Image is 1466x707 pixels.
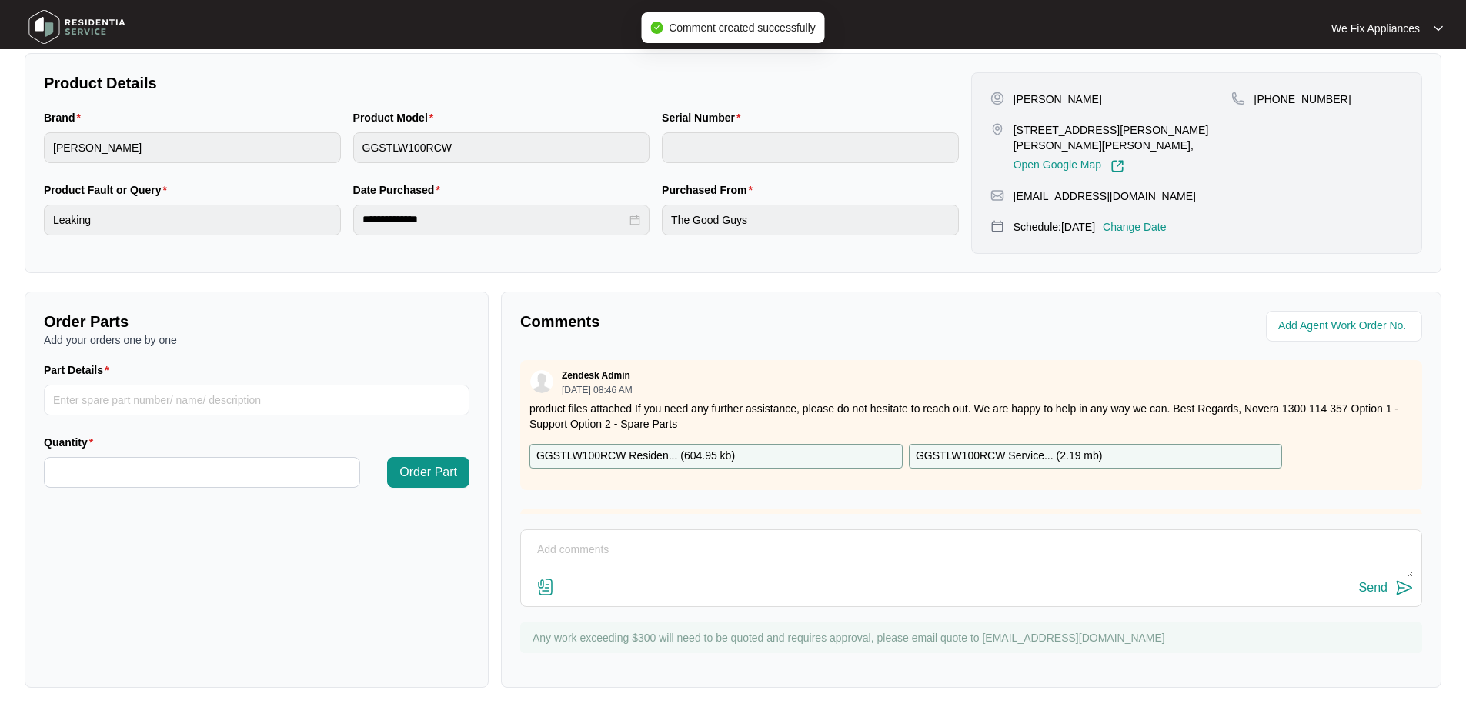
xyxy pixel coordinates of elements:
label: Date Purchased [353,182,446,198]
input: Product Model [353,132,650,163]
p: [EMAIL_ADDRESS][DOMAIN_NAME] [1014,188,1196,204]
p: Change Date [1103,219,1167,235]
img: map-pin [990,122,1004,136]
img: map-pin [1231,92,1245,105]
p: GGSTLW100RCW Residen... ( 604.95 kb ) [536,448,735,465]
p: Schedule: [DATE] [1014,219,1095,235]
span: check-circle [650,22,663,34]
p: Add your orders one by one [44,332,469,348]
div: Send [1359,581,1388,595]
p: Product Details [44,72,959,94]
input: Product Fault or Query [44,205,341,235]
p: We Fix Appliances [1331,21,1420,36]
label: Quantity [44,435,99,450]
p: Order Parts [44,311,469,332]
img: map-pin [990,188,1004,202]
input: Brand [44,132,341,163]
button: Send [1359,578,1414,599]
img: user-pin [990,92,1004,105]
p: GGSTLW100RCW Service... ( 2.19 mb ) [916,448,1103,465]
button: Order Part [387,457,469,488]
p: [STREET_ADDRESS][PERSON_NAME][PERSON_NAME][PERSON_NAME], [1014,122,1231,153]
p: Zendesk Admin [562,369,630,382]
a: Open Google Map [1014,159,1124,173]
p: [DATE] 08:46 AM [562,385,633,395]
input: Add Agent Work Order No. [1278,317,1413,335]
label: Brand [44,110,87,125]
input: Part Details [44,385,469,415]
input: Serial Number [662,132,959,163]
input: Date Purchased [362,212,627,228]
img: Link-External [1110,159,1124,173]
label: Part Details [44,362,115,378]
label: Serial Number [662,110,746,125]
img: dropdown arrow [1434,25,1443,32]
p: [PERSON_NAME] [1014,92,1102,107]
p: product files attached If you need any further assistance, please do not hesitate to reach out. W... [529,401,1413,432]
input: Quantity [45,458,359,487]
span: Order Part [399,463,457,482]
img: send-icon.svg [1395,579,1414,597]
img: file-attachment-doc.svg [536,578,555,596]
p: [PHONE_NUMBER] [1254,92,1351,107]
img: residentia service logo [23,4,131,50]
img: user.svg [530,370,553,393]
img: map-pin [990,219,1004,233]
input: Purchased From [662,205,959,235]
label: Product Model [353,110,440,125]
p: Comments [520,311,960,332]
span: Comment created successfully [669,22,816,34]
p: Any work exceeding $300 will need to be quoted and requires approval, please email quote to [EMAI... [533,630,1414,645]
label: Product Fault or Query [44,182,173,198]
label: Purchased From [662,182,759,198]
